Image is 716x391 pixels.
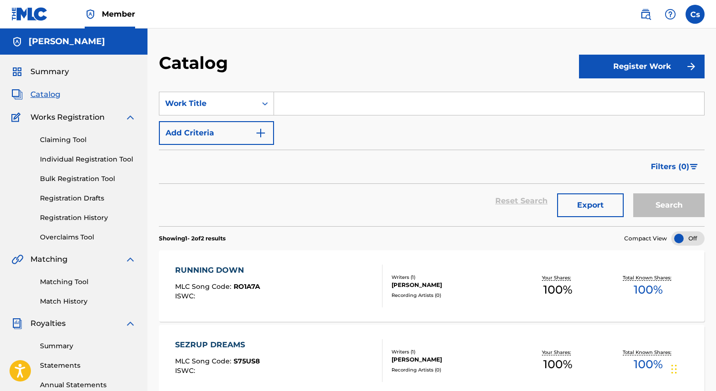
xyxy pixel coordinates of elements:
[165,98,251,109] div: Work Title
[175,357,234,365] span: MLC Song Code :
[11,112,24,123] img: Works Registration
[651,161,689,172] span: Filters ( 0 )
[636,5,655,24] a: Public Search
[40,193,136,203] a: Registration Drafts
[125,254,136,265] img: expand
[29,36,105,47] h5: Charles smith
[40,277,136,287] a: Matching Tool
[686,61,697,72] img: f7272a7cc735f4ea7f67.svg
[392,292,512,299] div: Recording Artists ( 0 )
[102,9,135,19] span: Member
[579,55,705,78] button: Register Work
[11,89,23,100] img: Catalog
[30,254,68,265] span: Matching
[125,318,136,329] img: expand
[11,89,60,100] a: CatalogCatalog
[159,250,705,322] a: RUNNING DOWNMLC Song Code:RO1A7AISWC:Writers (1)[PERSON_NAME]Recording Artists (0)Your Shares:100...
[661,5,680,24] div: Help
[175,366,197,375] span: ISWC :
[85,9,96,20] img: Top Rightsholder
[392,366,512,373] div: Recording Artists ( 0 )
[11,36,23,48] img: Accounts
[40,135,136,145] a: Claiming Tool
[159,234,226,243] p: Showing 1 - 2 of 2 results
[665,9,676,20] img: help
[40,154,136,164] a: Individual Registration Tool
[40,232,136,242] a: Overclaims Tool
[543,281,572,298] span: 100 %
[30,318,66,329] span: Royalties
[645,155,705,179] button: Filters (0)
[689,251,716,328] iframe: Resource Center
[392,281,512,289] div: [PERSON_NAME]
[40,361,136,371] a: Statements
[11,318,23,329] img: Royalties
[175,265,260,276] div: RUNNING DOWN
[634,356,663,373] span: 100 %
[40,174,136,184] a: Bulk Registration Tool
[557,193,624,217] button: Export
[11,7,48,21] img: MLC Logo
[30,66,69,77] span: Summary
[542,274,573,281] p: Your Shares:
[623,274,674,281] p: Total Known Shares:
[392,355,512,364] div: [PERSON_NAME]
[634,281,663,298] span: 100 %
[40,213,136,223] a: Registration History
[234,357,260,365] span: S75US8
[623,349,674,356] p: Total Known Shares:
[159,121,274,145] button: Add Criteria
[11,66,23,77] img: Summary
[671,355,677,383] div: Drag
[30,112,105,123] span: Works Registration
[40,341,136,351] a: Summary
[234,282,260,291] span: RO1A7A
[30,89,60,100] span: Catalog
[159,92,705,226] form: Search Form
[255,127,266,139] img: 9d2ae6d4665cec9f34b9.svg
[11,66,69,77] a: SummarySummary
[690,164,698,170] img: filter
[175,282,234,291] span: MLC Song Code :
[640,9,651,20] img: search
[159,52,233,74] h2: Catalog
[125,112,136,123] img: expand
[175,292,197,300] span: ISWC :
[175,339,260,351] div: SEZRUP DREAMS
[11,254,23,265] img: Matching
[686,5,705,24] div: User Menu
[40,296,136,306] a: Match History
[542,349,573,356] p: Your Shares:
[624,234,667,243] span: Compact View
[40,380,136,390] a: Annual Statements
[668,345,716,391] iframe: Chat Widget
[392,274,512,281] div: Writers ( 1 )
[543,356,572,373] span: 100 %
[392,348,512,355] div: Writers ( 1 )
